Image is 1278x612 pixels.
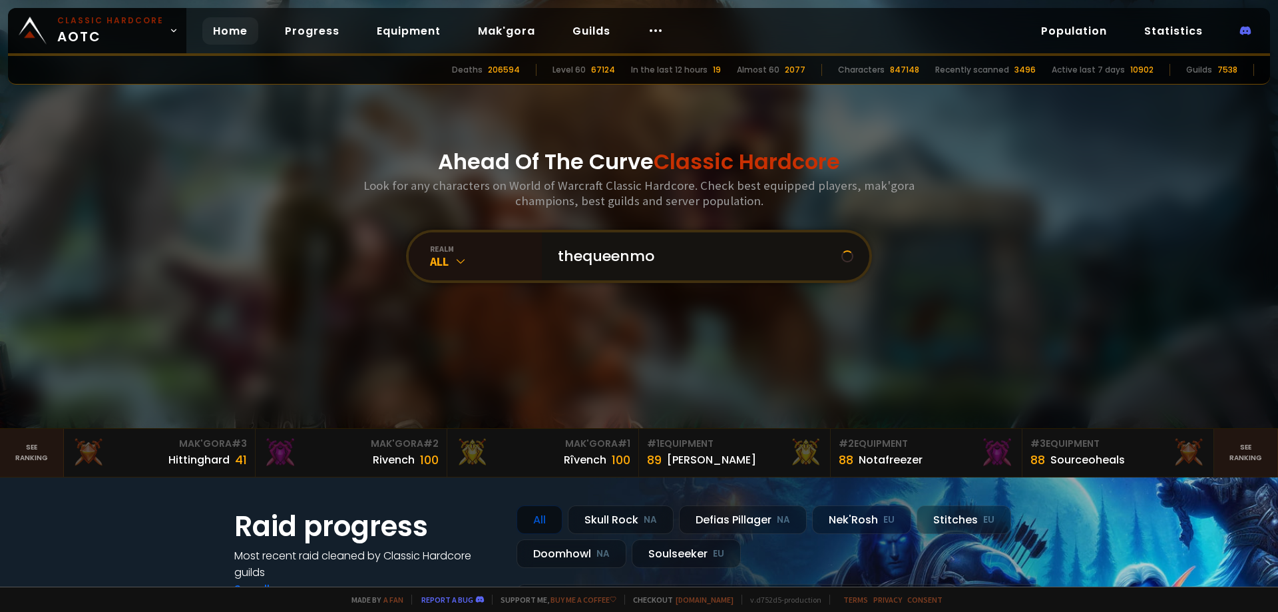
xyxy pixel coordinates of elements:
[631,64,708,76] div: In the last 12 hours
[343,595,403,605] span: Made by
[420,451,439,469] div: 100
[1030,437,1205,451] div: Equipment
[235,451,247,469] div: 41
[274,17,350,45] a: Progress
[168,452,230,468] div: Hittinghard
[654,147,840,176] span: Classic Hardcore
[777,513,790,527] small: NA
[421,595,473,605] a: Report a bug
[679,505,807,534] div: Defias Pillager
[234,547,501,581] h4: Most recent raid cleaned by Classic Hardcore guilds
[838,64,885,76] div: Characters
[1052,64,1125,76] div: Active last 7 days
[1022,429,1214,477] a: #3Equipment88Sourceoheals
[492,595,616,605] span: Support me,
[596,547,610,561] small: NA
[517,505,562,534] div: All
[647,437,660,450] span: # 1
[430,254,542,269] div: All
[358,178,920,208] h3: Look for any characters on World of Warcraft Classic Hardcore. Check best equipped players, mak'g...
[873,595,902,605] a: Privacy
[831,429,1022,477] a: #2Equipment88Notafreezer
[883,513,895,527] small: EU
[550,595,616,605] a: Buy me a coffee
[467,17,546,45] a: Mak'gora
[517,539,626,568] div: Doomhowl
[366,17,451,45] a: Equipment
[564,452,606,468] div: Rîvench
[488,64,520,76] div: 206594
[737,64,779,76] div: Almost 60
[618,437,630,450] span: # 1
[430,244,542,254] div: realm
[550,232,841,280] input: Search a character...
[373,452,415,468] div: Rivench
[644,513,657,527] small: NA
[568,505,674,534] div: Skull Rock
[647,437,822,451] div: Equipment
[713,64,721,76] div: 19
[1134,17,1213,45] a: Statistics
[843,595,868,605] a: Terms
[624,595,734,605] span: Checkout
[1030,437,1046,450] span: # 3
[552,64,586,76] div: Level 60
[234,581,321,597] a: See all progress
[1050,452,1125,468] div: Sourceoheals
[72,437,247,451] div: Mak'Gora
[1014,64,1036,76] div: 3496
[907,595,943,605] a: Consent
[742,595,821,605] span: v. d752d5 - production
[64,429,256,477] a: Mak'Gora#3Hittinghard41
[455,437,630,451] div: Mak'Gora
[562,17,621,45] a: Guilds
[452,64,483,76] div: Deaths
[667,452,756,468] div: [PERSON_NAME]
[57,15,164,27] small: Classic Hardcore
[785,64,805,76] div: 2077
[612,451,630,469] div: 100
[383,595,403,605] a: a fan
[935,64,1009,76] div: Recently scanned
[839,437,1014,451] div: Equipment
[983,513,994,527] small: EU
[1130,64,1154,76] div: 10902
[632,539,741,568] div: Soulseeker
[839,451,853,469] div: 88
[438,146,840,178] h1: Ahead Of The Curve
[256,429,447,477] a: Mak'Gora#2Rivench100
[1186,64,1212,76] div: Guilds
[859,452,923,468] div: Notafreezer
[890,64,919,76] div: 847148
[264,437,439,451] div: Mak'Gora
[713,547,724,561] small: EU
[676,595,734,605] a: [DOMAIN_NAME]
[447,429,639,477] a: Mak'Gora#1Rîvench100
[1217,64,1237,76] div: 7538
[839,437,854,450] span: # 2
[647,451,662,469] div: 89
[202,17,258,45] a: Home
[639,429,831,477] a: #1Equipment89[PERSON_NAME]
[8,8,186,53] a: Classic HardcoreAOTC
[1030,17,1118,45] a: Population
[1214,429,1278,477] a: Seeranking
[812,505,911,534] div: Nek'Rosh
[423,437,439,450] span: # 2
[234,505,501,547] h1: Raid progress
[232,437,247,450] span: # 3
[591,64,615,76] div: 67124
[1030,451,1045,469] div: 88
[57,15,164,47] span: AOTC
[917,505,1011,534] div: Stitches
